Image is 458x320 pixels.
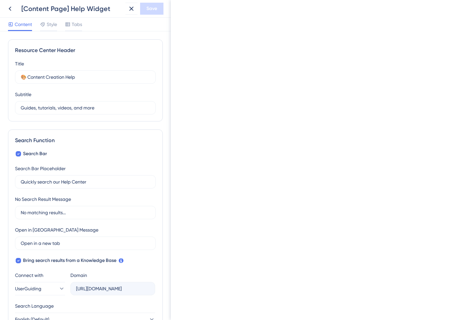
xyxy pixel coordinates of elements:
span: UserGuiding [15,285,41,293]
span: Bring search results from a Knowledge Base [23,257,116,265]
input: Open in a new tab [21,240,150,247]
span: Tabs [72,20,82,28]
div: [Content Page] Help Widget [21,4,123,13]
span: Content [15,20,32,28]
div: No Search Result Message [15,195,71,203]
div: Title [15,60,24,68]
input: Quickly search our Help Center [21,178,150,186]
div: Resource Center Header [15,46,156,54]
div: Search Function [15,136,156,144]
input: Description [21,104,150,111]
button: Save [140,3,163,15]
div: Search Bar Placeholder [15,165,66,173]
input: Title [21,73,150,81]
div: Connect with [15,271,65,279]
div: Domain [70,271,87,279]
span: Style [47,20,57,28]
input: company.help.userguiding.com [76,285,149,292]
input: No matching results... [21,209,150,216]
span: Save [146,5,157,13]
div: Subtitle [15,90,31,98]
span: Search Bar [23,150,47,158]
div: Open in [GEOGRAPHIC_DATA] Message [15,226,98,234]
button: UserGuiding [15,282,65,295]
span: Search Language [15,302,54,310]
